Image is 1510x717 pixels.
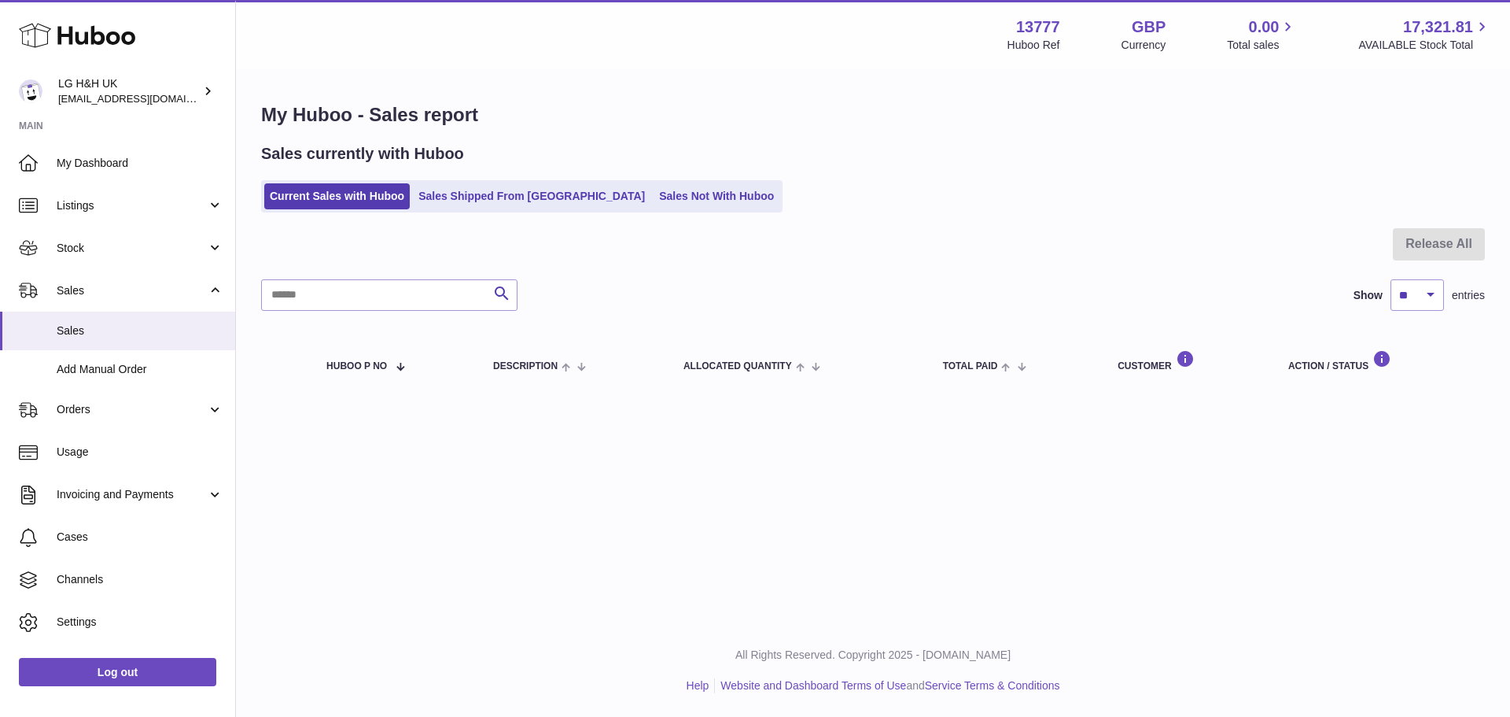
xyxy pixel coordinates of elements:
span: Sales [57,283,207,298]
span: Listings [57,198,207,213]
strong: 13777 [1016,17,1060,38]
strong: GBP [1132,17,1166,38]
span: Add Manual Order [57,362,223,377]
label: Show [1353,288,1383,303]
span: Cases [57,530,223,545]
div: Currency [1121,38,1166,53]
li: and [715,678,1059,693]
span: Stock [57,241,207,256]
div: Customer [1118,350,1257,371]
div: Action / Status [1288,350,1469,371]
div: Huboo Ref [1007,38,1060,53]
span: Total paid [943,361,998,371]
span: Sales [57,323,223,338]
span: Channels [57,572,223,587]
span: 0.00 [1249,17,1280,38]
h1: My Huboo - Sales report [261,102,1485,128]
span: Orders [57,402,207,417]
span: Huboo P no [326,361,387,371]
a: Log out [19,658,216,686]
a: Service Terms & Conditions [925,679,1060,692]
a: Website and Dashboard Terms of Use [720,679,906,692]
a: Sales Shipped From [GEOGRAPHIC_DATA] [413,183,650,209]
a: Help [687,679,709,692]
img: veechen@lghnh.co.uk [19,79,42,103]
span: ALLOCATED Quantity [683,361,792,371]
a: 17,321.81 AVAILABLE Stock Total [1358,17,1491,53]
span: [EMAIL_ADDRESS][DOMAIN_NAME] [58,92,231,105]
a: Current Sales with Huboo [264,183,410,209]
span: Description [493,361,558,371]
div: LG H&H UK [58,76,200,106]
h2: Sales currently with Huboo [261,143,464,164]
span: 17,321.81 [1403,17,1473,38]
span: Usage [57,445,223,460]
span: entries [1452,288,1485,303]
span: AVAILABLE Stock Total [1358,38,1491,53]
span: Total sales [1227,38,1297,53]
span: Invoicing and Payments [57,487,207,502]
a: 0.00 Total sales [1227,17,1297,53]
p: All Rights Reserved. Copyright 2025 - [DOMAIN_NAME] [249,648,1497,663]
span: My Dashboard [57,156,223,171]
a: Sales Not With Huboo [654,183,779,209]
span: Settings [57,615,223,630]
